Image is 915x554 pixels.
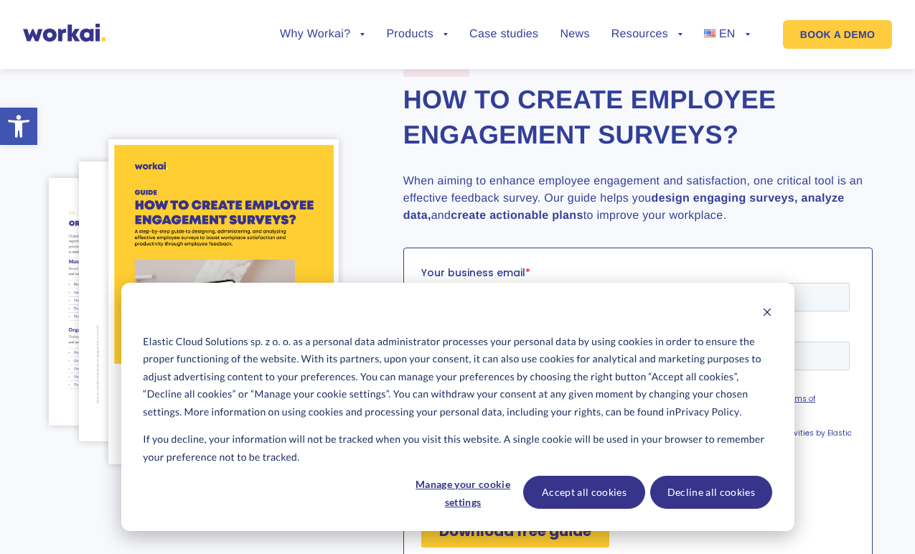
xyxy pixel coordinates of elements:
[143,333,771,421] p: Elastic Cloud Solutions sp. z o. o. as a personal data administrator processes your personal data...
[79,161,277,441] img: Guide-How-to-create-employee-engagement-surveys-page-16.png
[762,305,772,323] button: Dismiss cookie banner
[386,29,448,40] a: Products
[143,431,771,466] p: If you decline, your information will not be tracked when you visit this website. A single cookie...
[469,29,538,40] a: Case studies
[280,29,365,40] a: Why Workai?
[704,29,750,40] a: EN
[611,29,682,40] a: Resources
[403,83,873,152] h2: How to create employee engagement surveys?
[403,192,845,222] strong: design engaging surveys, analyze data,
[719,28,736,40] span: EN
[675,403,740,421] a: Privacy Policy
[403,173,873,225] p: When aiming to enhance employee engagement and satisfaction, one critical tool is an effective fe...
[451,210,583,222] strong: create actionable plans
[783,20,892,49] a: BOOK A DEMO
[650,476,772,509] button: Decline all cookies
[560,29,589,40] a: News
[523,476,645,509] button: Accept all cookies
[408,476,518,509] button: Manage your cookie settings
[49,178,224,426] img: Guide-How-to-create-employee-engagement-surveys-page-31.png
[121,283,794,531] div: Cookie banner
[108,139,339,464] img: Guide-How-to-create-employee-engagement-surveys-cover-1.png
